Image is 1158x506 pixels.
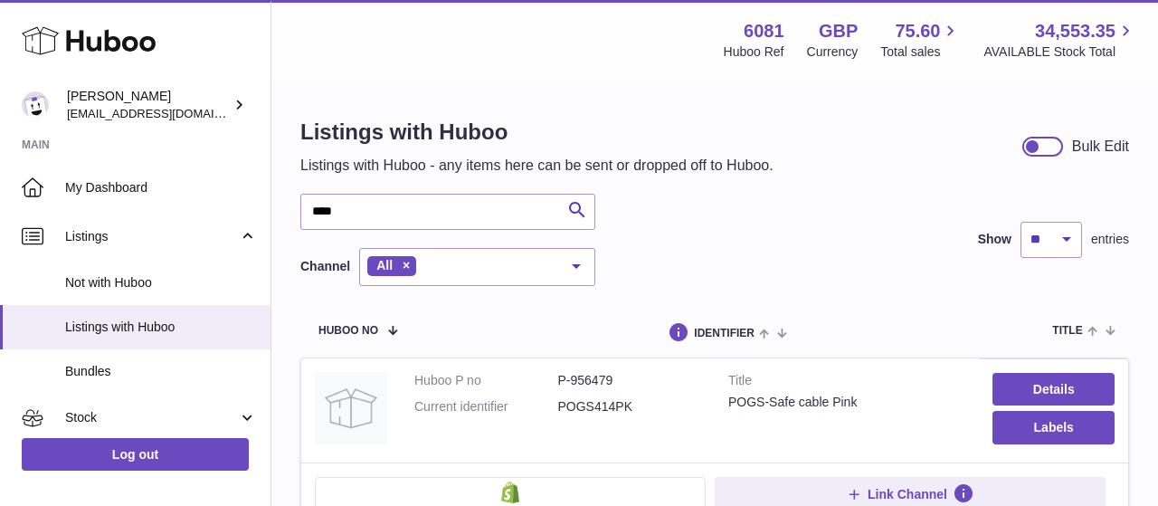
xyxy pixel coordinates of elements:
[819,19,858,43] strong: GBP
[1052,325,1082,337] span: title
[992,373,1115,406] a: Details
[65,179,257,196] span: My Dashboard
[300,258,350,275] label: Channel
[65,228,238,245] span: Listings
[67,88,230,122] div: [PERSON_NAME]
[1072,137,1129,157] div: Bulk Edit
[300,156,774,176] p: Listings with Huboo - any items here can be sent or dropped off to Huboo.
[65,274,257,291] span: Not with Huboo
[983,43,1136,61] span: AVAILABLE Stock Total
[1091,231,1129,248] span: entries
[694,328,755,339] span: identifier
[744,19,784,43] strong: 6081
[501,482,520,503] img: shopify-small.png
[300,118,774,147] h1: Listings with Huboo
[558,398,702,415] dd: POGS414PK
[807,43,859,61] div: Currency
[978,231,1011,248] label: Show
[868,486,947,502] span: Link Channel
[728,394,965,411] div: POGS-Safe cable Pink
[65,409,238,426] span: Stock
[376,258,393,272] span: All
[65,319,257,336] span: Listings with Huboo
[724,43,784,61] div: Huboo Ref
[895,19,940,43] span: 75.60
[1035,19,1115,43] span: 34,553.35
[880,19,961,61] a: 75.60 Total sales
[558,372,702,389] dd: P-956479
[22,91,49,119] img: internalAdmin-6081@internal.huboo.com
[414,372,558,389] dt: Huboo P no
[728,372,965,394] strong: Title
[414,398,558,415] dt: Current identifier
[22,438,249,471] a: Log out
[983,19,1136,61] a: 34,553.35 AVAILABLE Stock Total
[318,325,378,337] span: Huboo no
[315,372,387,444] img: POGS-Safe cable Pink
[65,363,257,380] span: Bundles
[992,411,1115,444] button: Labels
[67,106,266,120] span: [EMAIL_ADDRESS][DOMAIN_NAME]
[880,43,961,61] span: Total sales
